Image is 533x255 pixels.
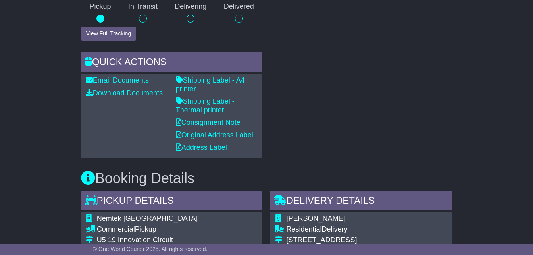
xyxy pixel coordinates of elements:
[286,225,447,234] div: Delivery
[270,191,452,212] div: Delivery Details
[81,2,119,11] p: Pickup
[215,2,262,11] p: Delivered
[93,246,208,252] span: © One World Courier 2025. All rights reserved.
[176,76,245,93] a: Shipping Label - A4 printer
[86,76,149,84] a: Email Documents
[166,2,215,11] p: Delivering
[97,225,135,233] span: Commercial
[286,225,321,233] span: Residential
[176,118,241,126] a: Consignment Note
[176,97,235,114] a: Shipping Label - Thermal printer
[176,143,227,151] a: Address Label
[97,225,258,234] div: Pickup
[86,89,163,97] a: Download Documents
[81,191,263,212] div: Pickup Details
[81,52,263,74] div: Quick Actions
[119,2,166,11] p: In Transit
[97,236,258,245] div: U5 19 Innovation Circuit
[81,170,452,186] h3: Booking Details
[286,214,345,222] span: [PERSON_NAME]
[97,214,198,222] span: Nemtek [GEOGRAPHIC_DATA]
[286,236,447,245] div: [STREET_ADDRESS]
[176,131,253,139] a: Original Address Label
[81,27,136,41] button: View Full Tracking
